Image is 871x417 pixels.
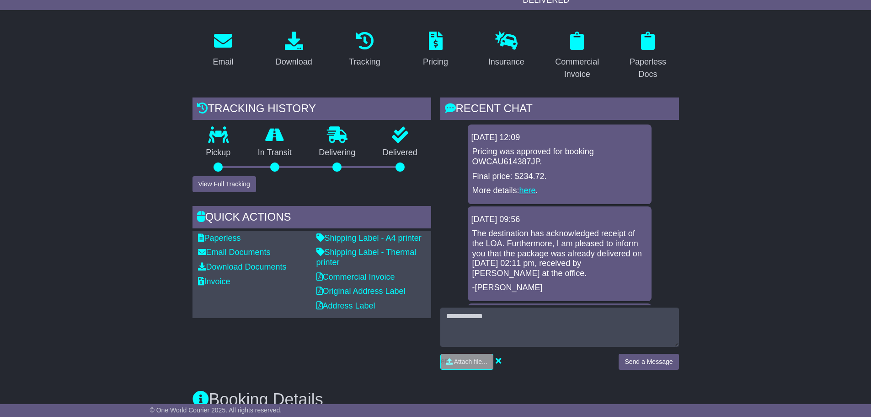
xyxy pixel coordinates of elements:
button: View Full Tracking [192,176,256,192]
p: Pricing was approved for booking OWCAU614387JP. [472,147,647,167]
a: Invoice [198,277,230,286]
p: Final price: $234.72. [472,172,647,182]
div: Tracking history [192,97,431,122]
p: Pickup [192,148,245,158]
div: Quick Actions [192,206,431,231]
div: [DATE] 12:09 [471,133,648,143]
a: Tracking [343,28,386,71]
a: Insurance [482,28,530,71]
a: Paperless Docs [617,28,679,84]
p: -[PERSON_NAME] [472,283,647,293]
a: Email Documents [198,248,271,257]
p: Delivered [369,148,431,158]
a: here [519,186,536,195]
div: [DATE] 09:56 [471,215,648,225]
div: Insurance [488,56,524,68]
a: Original Address Label [316,287,406,296]
div: Paperless Docs [623,56,673,81]
div: Commercial Invoice [552,56,602,81]
a: Download Documents [198,262,287,271]
p: Delivering [305,148,369,158]
div: Pricing [423,56,448,68]
a: Shipping Label - A4 printer [316,233,422,243]
div: RECENT CHAT [440,97,679,122]
div: Download [276,56,312,68]
a: Pricing [417,28,454,71]
button: Send a Message [619,354,679,370]
p: More details: . [472,186,647,196]
a: Commercial Invoice [316,272,395,282]
div: Email [213,56,233,68]
a: Shipping Label - Thermal printer [316,248,417,267]
div: Tracking [349,56,380,68]
a: Commercial Invoice [546,28,608,84]
p: In Transit [244,148,305,158]
a: Email [207,28,239,71]
a: Paperless [198,233,241,243]
a: Address Label [316,301,375,310]
p: The destination has acknowledged receipt of the LOA. Furthermore, I am pleased to inform you that... [472,229,647,278]
h3: Booking Details [192,390,679,409]
span: © One World Courier 2025. All rights reserved. [150,406,282,414]
a: Download [270,28,318,71]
